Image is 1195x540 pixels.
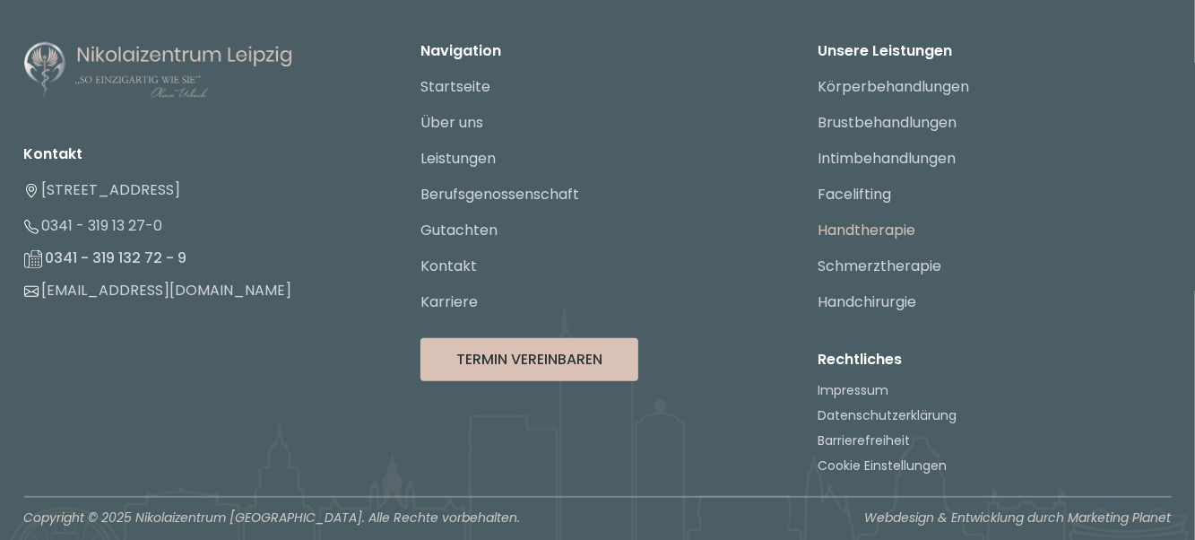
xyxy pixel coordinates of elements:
[24,144,378,165] li: Kontakt
[420,292,478,312] a: Karriere
[420,338,638,381] button: Termin Vereinbaren
[420,40,775,62] p: Navigation
[24,244,378,273] li: 0341 - 319 132 72 - 9
[818,431,910,449] a: Barrierefreiheit
[24,509,521,527] p: Copyright © 2025 Nikolaizentrum [GEOGRAPHIC_DATA]. Alle Rechte vorbehalten.
[420,184,579,205] a: Berufsgenossenschaft
[818,406,957,424] a: Datenschutzerklärung
[420,112,483,133] a: Über uns
[818,457,947,475] button: Cookie Einstellungen
[865,509,1172,534] a: Webdesign & Entwicklung durch Marketing Planet
[818,292,916,312] a: Handchirurgie
[420,220,498,240] a: Gutachten
[818,40,1172,62] p: Unsere Leistungen
[818,112,957,133] a: Brustbehandlungen
[818,381,888,399] a: Impressum
[818,220,915,240] a: Handtherapie
[24,179,181,200] a: [STREET_ADDRESS]
[818,349,1172,370] p: Rechtliches
[24,40,293,101] img: Nikolaizentrum Leipzig - Logo
[818,184,891,205] a: Facelifting
[420,148,496,169] a: Leistungen
[818,76,969,97] a: Körperbehandlungen
[818,256,941,276] a: Schmerztherapie
[24,215,163,236] a: 0341 - 319 13 27-0
[420,256,477,276] a: Kontakt
[24,280,292,300] a: [EMAIL_ADDRESS][DOMAIN_NAME]
[420,76,490,97] a: Startseite
[818,148,956,169] a: Intimbehandlungen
